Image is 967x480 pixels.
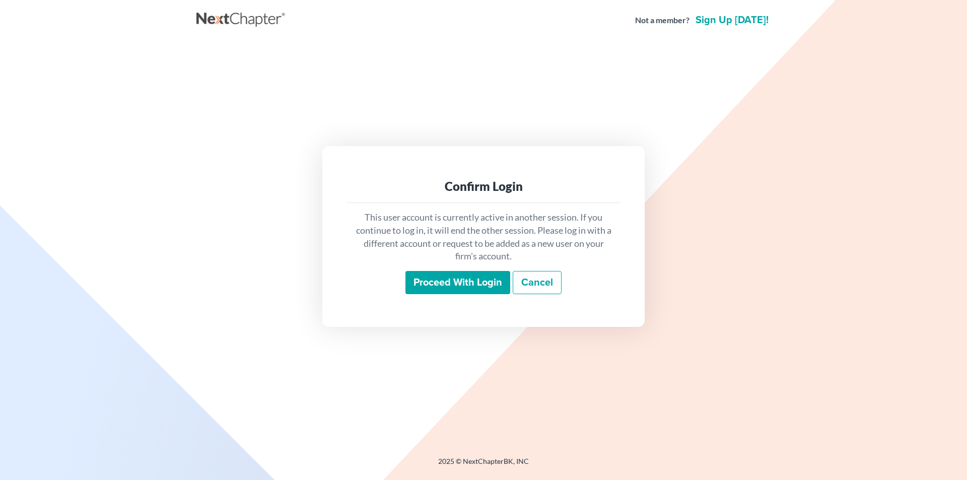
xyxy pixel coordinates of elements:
input: Proceed with login [405,271,510,294]
div: 2025 © NextChapterBK, INC [196,456,771,474]
strong: Not a member? [635,15,689,26]
div: Confirm Login [355,178,612,194]
a: Sign up [DATE]! [694,15,771,25]
p: This user account is currently active in another session. If you continue to log in, it will end ... [355,211,612,263]
a: Cancel [513,271,562,294]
